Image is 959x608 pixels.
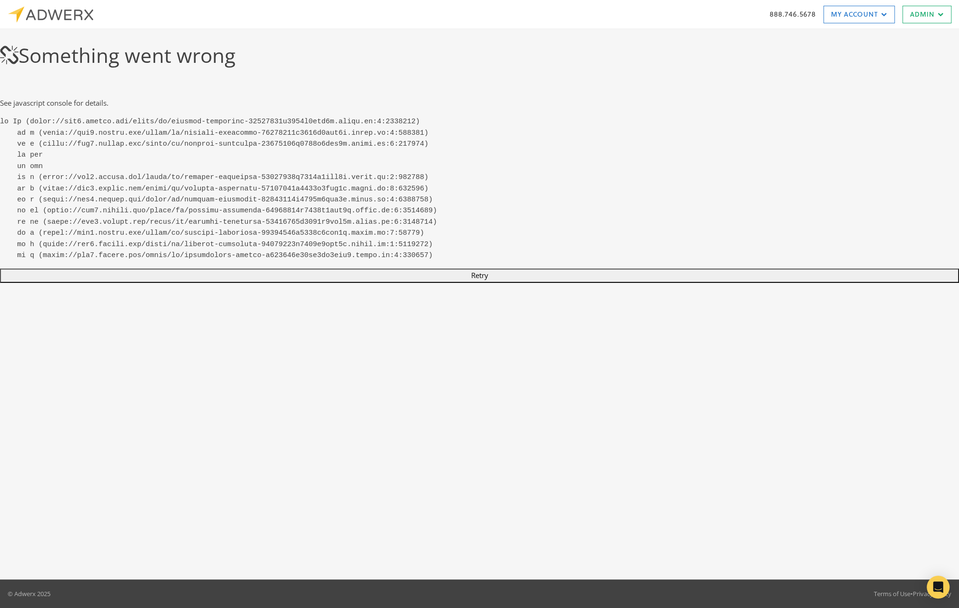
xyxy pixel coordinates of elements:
p: © Adwerx 2025 [8,589,50,598]
a: Admin [902,6,951,23]
img: Adwerx [8,6,93,23]
div: • [874,589,951,598]
a: 888.746.5678 [770,9,816,19]
a: Privacy Policy [913,589,951,598]
a: Terms of Use [874,589,910,598]
a: My Account [823,6,895,23]
div: Open Intercom Messenger [927,576,949,598]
